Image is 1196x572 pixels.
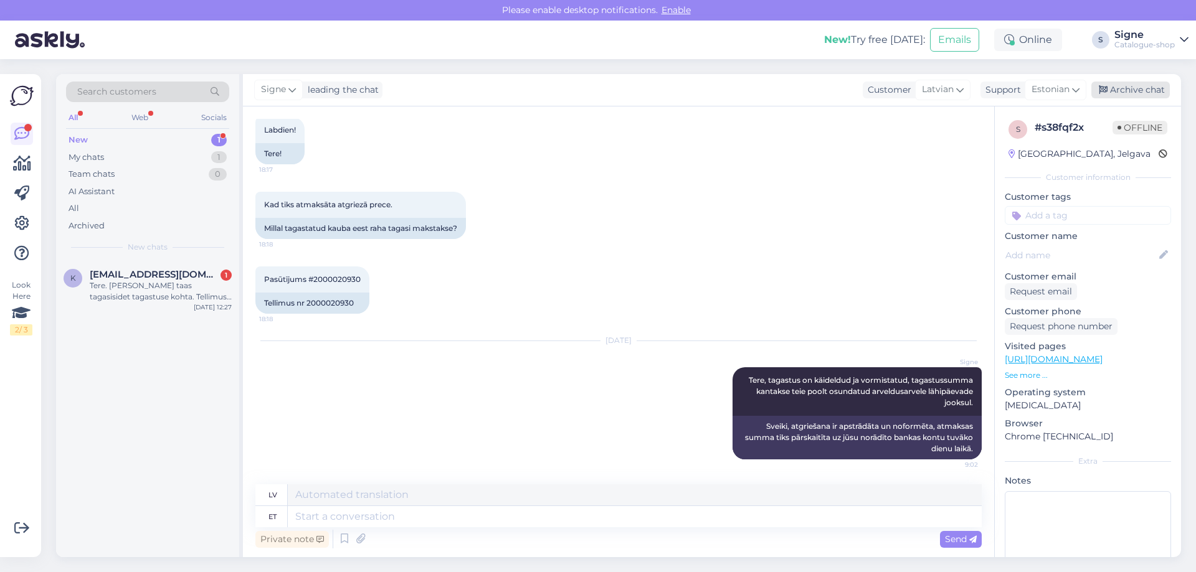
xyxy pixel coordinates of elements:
span: Pasūtījums #2000020930 [264,274,361,284]
p: Visited pages [1005,340,1171,353]
span: Tere, tagastus on käideldud ja vormistatud, tagastussumma kantakse teie poolt osundatud arveldusa... [749,375,975,407]
div: Look Here [10,279,32,335]
span: Estonian [1032,83,1070,96]
div: 0 [209,168,227,181]
p: Customer tags [1005,190,1171,204]
div: All [66,110,80,126]
p: Browser [1005,417,1171,430]
div: Support [980,83,1021,96]
div: lv [268,484,277,505]
div: Archived [69,220,105,232]
span: Latvian [922,83,954,96]
span: Signe [261,83,286,96]
span: 18:18 [259,240,306,249]
p: Operating system [1005,386,1171,399]
div: Extra [1005,456,1171,467]
p: Customer name [1005,230,1171,243]
div: New [69,134,88,146]
div: Archive chat [1091,82,1170,98]
span: k [70,273,76,283]
div: 1 [211,151,227,164]
div: Sveiki, atgriešana ir apstrādāta un noformēta, atmaksas summa tiks pārskaitīta uz jūsu norādīto b... [733,416,982,459]
div: [GEOGRAPHIC_DATA], Jelgava [1009,148,1151,161]
p: Chrome [TECHNICAL_ID] [1005,430,1171,443]
div: 1 [221,270,232,281]
div: [DATE] [255,335,982,346]
span: 18:17 [259,165,306,174]
div: Private note [255,531,329,548]
div: [DATE] 12:27 [194,302,232,312]
div: leading the chat [303,83,379,96]
input: Add name [1005,248,1157,262]
span: Enable [658,4,695,16]
span: New chats [128,241,168,253]
div: Tellimus nr 2000020930 [255,293,369,314]
span: Send [945,533,977,545]
button: Emails [930,28,979,52]
p: See more ... [1005,370,1171,381]
div: Try free [DATE]: [824,32,925,47]
div: Customer [863,83,911,96]
div: Request email [1005,283,1077,300]
a: [URL][DOMAIN_NAME] [1005,354,1103,365]
span: Search customers [77,85,156,98]
div: Customer information [1005,172,1171,183]
div: All [69,202,79,215]
div: My chats [69,151,104,164]
div: Online [994,29,1062,51]
div: Tere. [PERSON_NAME] taas tagasisidet tagastuse kohta. Tellimuse nr #000050984. Näen et tellimus o... [90,280,232,302]
div: S [1092,31,1109,49]
div: et [268,506,277,527]
div: Socials [199,110,229,126]
div: 1 [211,134,227,146]
div: # s38fqf2x [1035,120,1113,135]
div: Signe [1114,30,1175,40]
div: Team chats [69,168,115,181]
div: Millal tagastatud kauba eest raha tagasi makstakse? [255,218,466,239]
span: s [1016,124,1020,134]
b: New! [824,34,851,45]
span: k.kruusa@gmail.com [90,269,219,280]
div: 2 / 3 [10,324,32,335]
p: Notes [1005,474,1171,487]
a: SigneCatalogue-shop [1114,30,1189,50]
p: [MEDICAL_DATA] [1005,399,1171,412]
div: Request phone number [1005,318,1118,335]
span: Signe [931,357,978,367]
div: AI Assistant [69,185,115,198]
p: Customer phone [1005,305,1171,318]
span: 9:02 [931,460,978,469]
input: Add a tag [1005,206,1171,225]
span: Labdien! [264,125,296,134]
span: Offline [1113,121,1167,134]
span: 18:18 [259,314,306,324]
div: Web [129,110,151,126]
p: Customer email [1005,270,1171,283]
span: Kad tiks atmaksāta atgriezā prece. [264,200,392,209]
img: Askly Logo [10,84,34,108]
div: Tere! [255,143,305,164]
div: Catalogue-shop [1114,40,1175,50]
